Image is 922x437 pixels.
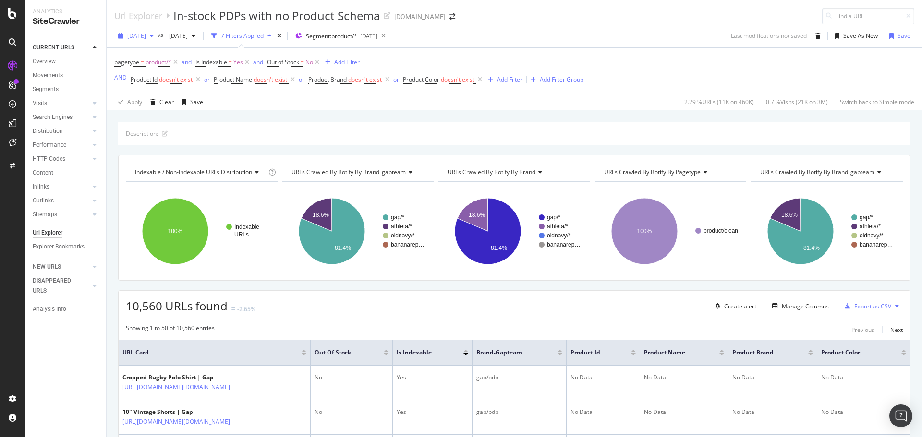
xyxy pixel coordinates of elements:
[173,8,380,24] div: In-stock PDPs with no Product Schema
[484,74,522,85] button: Add Filter
[732,408,813,416] div: No Data
[438,189,589,273] svg: A chart.
[33,210,57,220] div: Sitemaps
[291,168,406,176] span: URLs Crawled By Botify By brand_gapteam
[821,408,906,416] div: No Data
[33,228,99,238] a: Url Explorer
[391,223,412,230] text: athleta/*
[637,228,652,235] text: 100%
[234,231,249,238] text: URLs
[33,154,90,164] a: HTTP Codes
[476,408,562,416] div: gap/pdp
[476,373,562,382] div: gap/pdp
[275,31,283,41] div: times
[234,224,259,230] text: Indexable
[889,404,912,427] div: Open Intercom Messenger
[315,348,369,357] span: Out of Stock
[711,298,756,314] button: Create alert
[33,71,99,81] a: Movements
[33,84,59,94] div: Segments
[146,94,174,110] button: Clear
[305,56,313,69] span: No
[831,28,878,44] button: Save As New
[33,276,90,296] a: DISAPPEARED URLS
[595,189,745,273] svg: A chart.
[547,232,571,239] text: oldnavy/*
[127,32,146,40] span: 2025 Sep. 17th
[165,32,188,40] span: 2025 Aug. 27th
[133,165,267,180] h4: Indexable / Non-Indexable URLs Distribution
[127,98,142,106] div: Apply
[321,57,360,68] button: Add Filter
[254,75,287,83] span: doesn't exist
[33,43,74,53] div: CURRENT URLS
[195,58,227,66] span: Is Indexable
[491,245,507,251] text: 81.4%
[114,11,162,21] a: Url Explorer
[781,212,798,218] text: 18.6%
[821,373,906,382] div: No Data
[393,75,399,84] button: or
[33,98,47,108] div: Visits
[33,8,98,16] div: Analytics
[441,75,474,83] span: doesn't exist
[33,126,63,136] div: Distribution
[231,307,235,310] img: Equal
[33,16,98,27] div: SiteCrawler
[540,75,583,83] div: Add Filter Group
[158,31,165,39] span: vs
[758,165,894,180] h4: URLs Crawled By Botify By brand_gapteam
[308,75,347,83] span: Product Brand
[570,348,617,357] span: Product Id
[33,112,90,122] a: Search Engines
[570,408,636,416] div: No Data
[299,75,304,84] button: or
[237,305,255,313] div: -2.65%
[33,154,65,164] div: HTTP Codes
[570,373,636,382] div: No Data
[315,408,388,416] div: No
[33,168,53,178] div: Content
[602,165,738,180] h4: URLs Crawled By Botify By pagetype
[448,168,535,176] span: URLs Crawled By Botify By brand
[126,298,228,314] span: 10,560 URLs found
[644,373,724,382] div: No Data
[233,56,243,69] span: Yes
[190,98,203,106] div: Save
[33,84,99,94] a: Segments
[282,189,433,273] svg: A chart.
[291,28,377,44] button: Segment:product/*[DATE]
[732,348,794,357] span: Product Brand
[547,214,560,221] text: gap/*
[843,32,878,40] div: Save As New
[207,28,275,44] button: 7 Filters Applied
[836,94,914,110] button: Switch back to Simple mode
[204,75,210,84] button: or
[126,324,215,335] div: Showing 1 to 50 of 10,560 entries
[469,212,485,218] text: 18.6%
[33,112,73,122] div: Search Engines
[114,94,142,110] button: Apply
[214,75,252,83] span: Product Name
[335,245,351,251] text: 81.4%
[527,74,583,85] button: Add Filter Group
[860,214,873,221] text: gap/*
[301,58,304,66] span: =
[33,71,63,81] div: Movements
[33,57,99,67] a: Overview
[821,348,887,357] span: Product Color
[547,241,580,248] text: bananarep…
[159,98,174,106] div: Clear
[33,182,90,192] a: Inlinks
[860,223,881,230] text: athleta/*
[33,242,99,252] a: Explorer Bookmarks
[854,302,891,310] div: Export as CSV
[898,32,910,40] div: Save
[348,75,382,83] span: doesn't exist
[33,196,54,206] div: Outlinks
[768,300,829,312] button: Manage Columns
